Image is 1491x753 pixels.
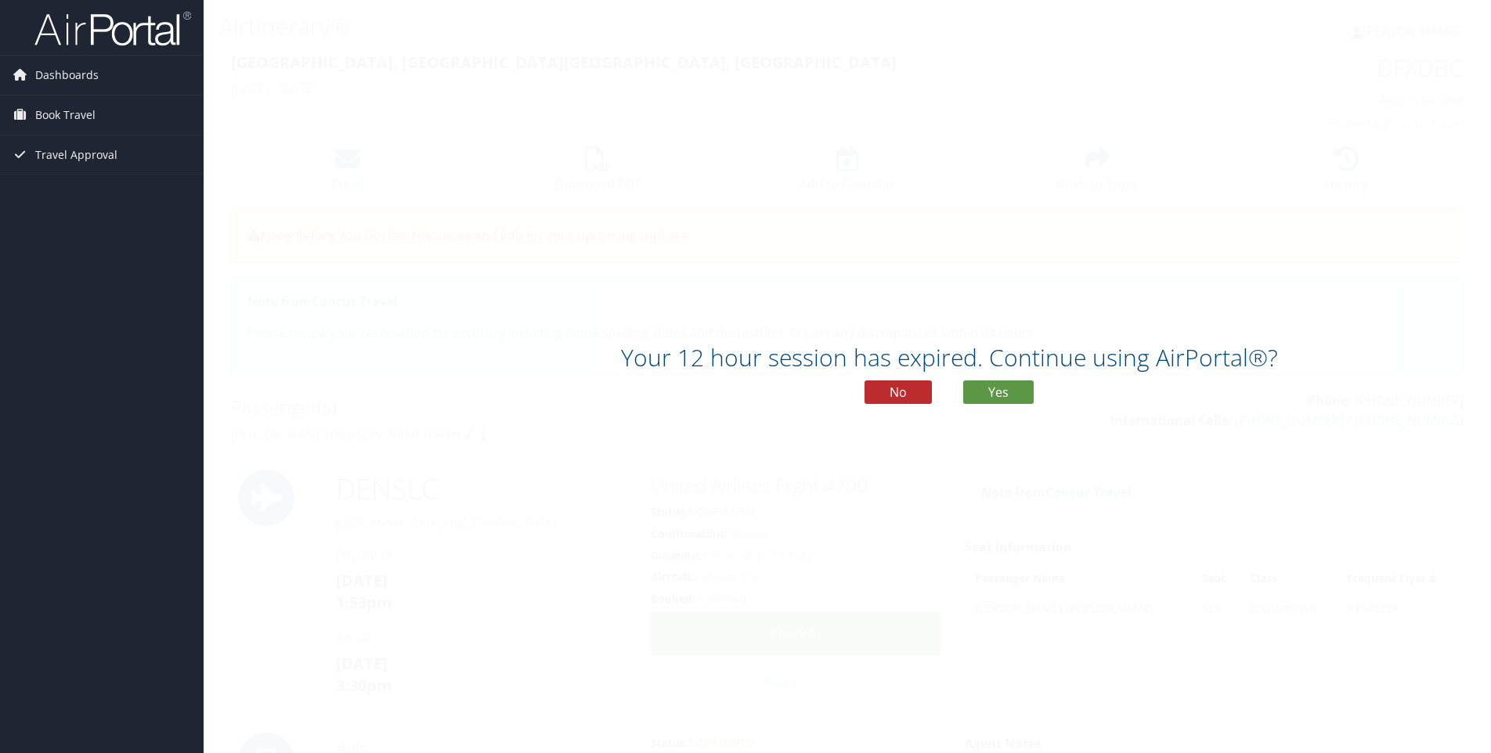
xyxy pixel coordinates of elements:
[35,56,99,95] span: Dashboards
[963,380,1034,404] button: Yes
[35,95,96,135] span: Book Travel
[35,135,117,175] span: Travel Approval
[865,380,932,404] button: No
[34,10,191,47] img: airportal-logo.png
